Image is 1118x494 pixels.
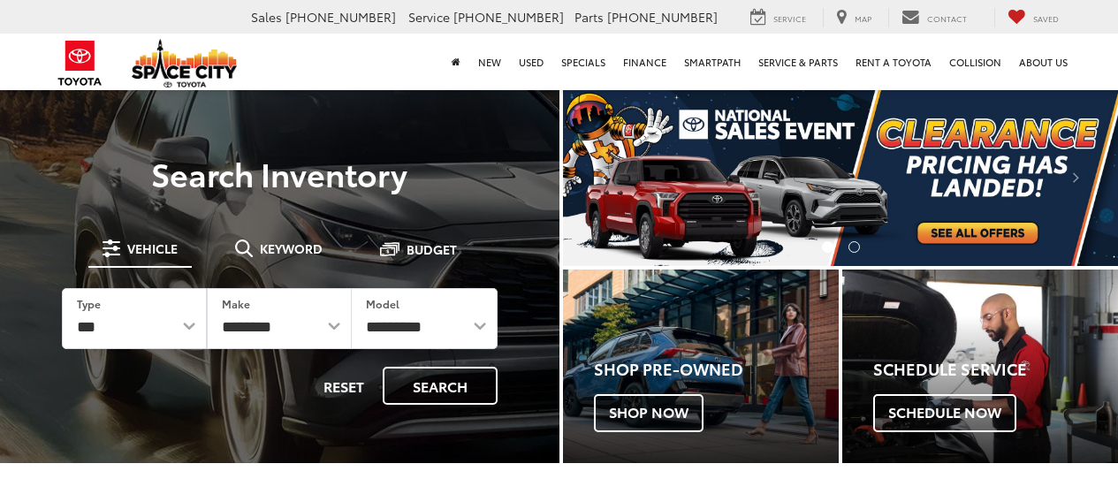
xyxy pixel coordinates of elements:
[366,296,399,311] label: Model
[453,8,564,26] span: [PHONE_NUMBER]
[1033,12,1059,24] span: Saved
[47,34,113,92] img: Toyota
[222,296,250,311] label: Make
[607,8,718,26] span: [PHONE_NUMBER]
[37,156,522,191] h3: Search Inventory
[443,34,469,90] a: Home
[308,367,379,405] button: Reset
[552,34,614,90] a: Specials
[1010,34,1076,90] a: About Us
[822,241,833,253] li: Go to slide number 1.
[510,34,552,90] a: Used
[285,8,396,26] span: [PHONE_NUMBER]
[994,8,1072,27] a: My Saved Vehicles
[260,242,323,255] span: Keyword
[842,270,1118,463] div: Toyota
[873,394,1016,431] span: Schedule Now
[848,241,860,253] li: Go to slide number 2.
[127,242,178,255] span: Vehicle
[574,8,604,26] span: Parts
[749,34,847,90] a: Service & Parts
[132,39,238,87] img: Space City Toyota
[407,243,457,255] span: Budget
[940,34,1010,90] a: Collision
[737,8,819,27] a: Service
[614,34,675,90] a: Finance
[594,394,704,431] span: Shop Now
[563,124,646,231] button: Click to view previous picture.
[1035,124,1118,231] button: Click to view next picture.
[77,296,101,311] label: Type
[469,34,510,90] a: New
[888,8,980,27] a: Contact
[847,34,940,90] a: Rent a Toyota
[873,361,1118,378] h4: Schedule Service
[383,367,498,405] button: Search
[773,12,806,24] span: Service
[563,270,839,463] div: Toyota
[408,8,450,26] span: Service
[251,8,282,26] span: Sales
[823,8,885,27] a: Map
[563,270,839,463] a: Shop Pre-Owned Shop Now
[855,12,871,24] span: Map
[927,12,967,24] span: Contact
[594,361,839,378] h4: Shop Pre-Owned
[675,34,749,90] a: SmartPath
[842,270,1118,463] a: Schedule Service Schedule Now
